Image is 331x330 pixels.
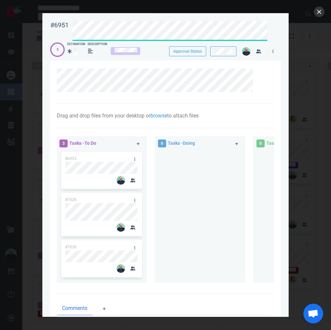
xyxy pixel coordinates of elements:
[256,140,265,147] span: 0
[168,140,195,146] span: Tasks - Doing
[303,304,323,323] div: Ouvrir le chat
[62,304,87,312] span: Comments
[242,47,251,56] img: 26
[158,140,166,147] span: 0
[65,197,77,202] span: #7028
[150,113,167,119] a: browse
[169,46,206,56] button: Approval Status
[67,42,85,47] div: Estimation
[314,7,324,17] button: close
[56,47,58,53] div: 3
[117,264,125,273] img: 26
[59,140,68,147] span: 3
[65,245,77,249] span: #7030
[65,156,77,161] span: #6953
[57,113,150,119] span: Drag and drop files from your desktop or
[88,42,107,47] div: Description
[117,223,125,232] img: 26
[117,176,125,185] img: 26
[266,140,292,146] span: Tasks - Done
[167,113,199,119] span: to attach files
[50,21,69,29] div: #6951
[69,140,96,146] span: Tasks - To Do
